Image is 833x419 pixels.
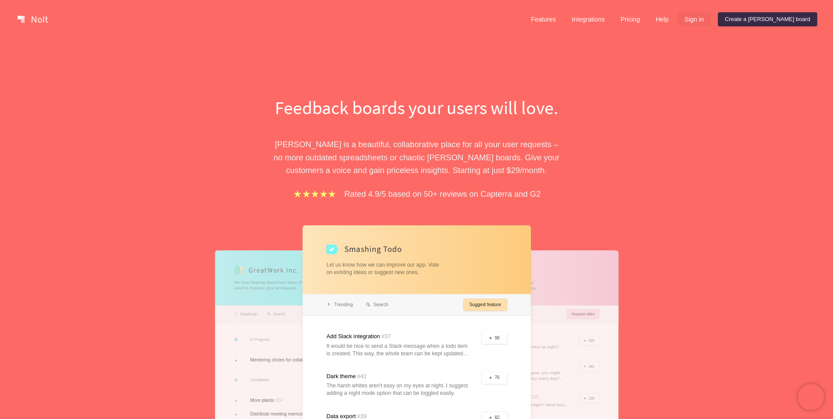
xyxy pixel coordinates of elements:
h1: Feedback boards your users will love. [265,95,568,120]
img: stars.b067e34983.png [292,189,337,199]
iframe: Chatra live chat [798,384,824,410]
a: Sign in [678,12,711,26]
p: Rated 4.9/5 based on 50+ reviews on Capterra and G2 [344,188,541,200]
a: Integrations [565,12,612,26]
a: Create a [PERSON_NAME] board [718,12,817,26]
p: [PERSON_NAME] is a beautiful, collaborative place for all your user requests – no more outdated s... [265,138,568,177]
a: Help [649,12,676,26]
a: Pricing [613,12,647,26]
a: Features [524,12,563,26]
